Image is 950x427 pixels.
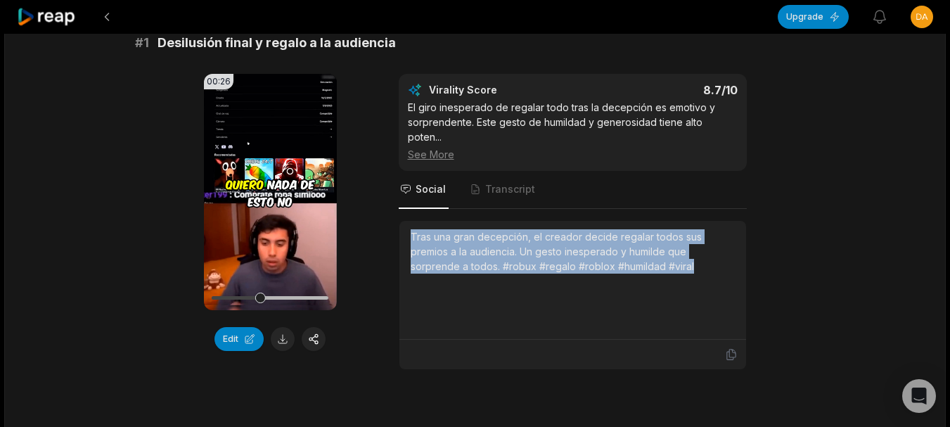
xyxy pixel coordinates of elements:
div: See More [408,147,738,162]
div: 8.7 /10 [586,83,738,97]
span: Desilusión final y regalo a la audiencia [158,33,396,53]
div: Open Intercom Messenger [902,379,936,413]
button: Edit [214,327,264,351]
button: Upgrade [778,5,849,29]
span: Social [416,182,446,196]
video: Your browser does not support mp4 format. [204,74,337,310]
span: Transcript [485,182,535,196]
span: # 1 [135,33,149,53]
div: Tras una gran decepción, el creador decide regalar todos sus premios a la audiencia. Un gesto ine... [411,229,735,274]
div: Virality Score [429,83,580,97]
nav: Tabs [399,171,747,209]
div: El giro inesperado de regalar todo tras la decepción es emotivo y sorprendente. Este gesto de hum... [408,100,738,162]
